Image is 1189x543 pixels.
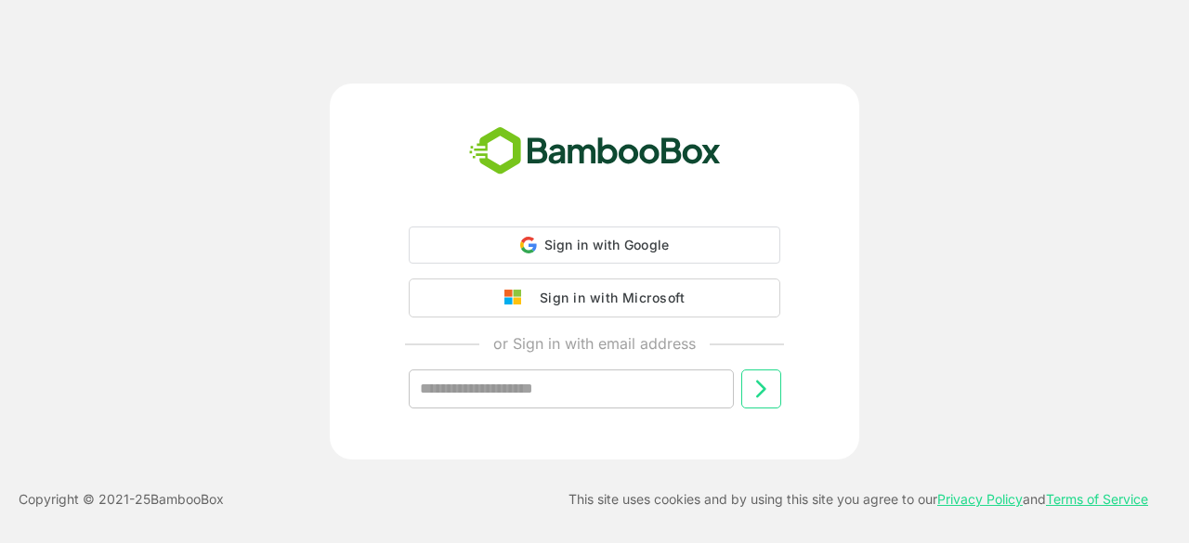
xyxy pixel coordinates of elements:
p: or Sign in with email address [493,332,696,355]
p: Copyright © 2021- 25 BambooBox [19,488,224,511]
img: google [504,290,530,306]
div: Sign in with Microsoft [530,286,685,310]
a: Terms of Service [1046,491,1148,507]
p: This site uses cookies and by using this site you agree to our and [568,488,1148,511]
img: bamboobox [459,121,731,182]
div: Sign in with Google [409,226,780,264]
a: Privacy Policy [937,491,1023,507]
button: Sign in with Microsoft [409,278,780,317]
span: Sign in with Google [544,237,670,252]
